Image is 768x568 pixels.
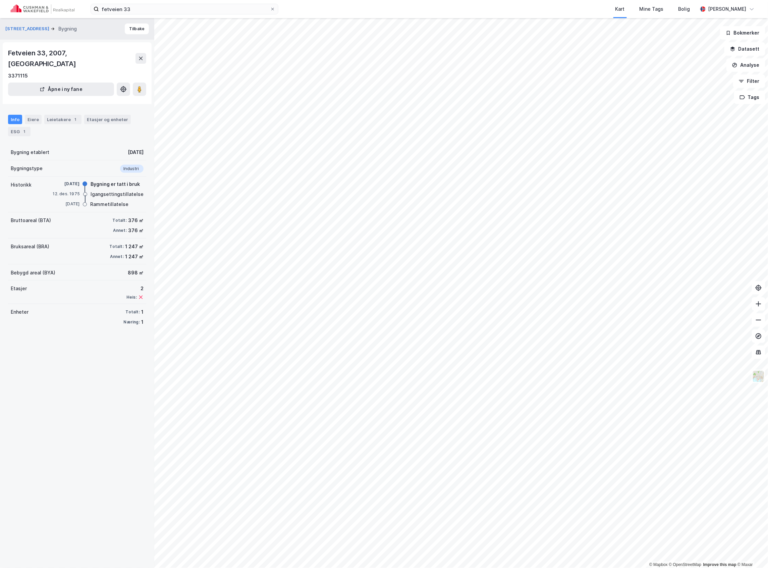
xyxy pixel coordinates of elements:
[703,562,736,567] a: Improve this map
[91,190,144,198] div: Igangsettingstillatelse
[11,181,32,189] div: Historikk
[87,116,128,122] div: Etasjer og enheter
[128,269,144,277] div: 898 ㎡
[90,200,128,208] div: Rammetillatelse
[125,253,144,261] div: 1 247 ㎡
[11,285,27,293] div: Etasjer
[25,115,42,124] div: Eiere
[91,180,140,188] div: Bygning er tatt i bruk
[649,562,668,567] a: Mapbox
[141,308,144,316] div: 1
[11,164,43,172] div: Bygningstype
[126,295,137,300] div: Heis:
[72,116,79,123] div: 1
[8,83,114,96] button: Åpne i ny fane
[125,23,149,34] button: Tilbake
[734,91,765,104] button: Tags
[11,243,49,251] div: Bruksareal (BRA)
[124,319,140,325] div: Næring:
[99,4,270,14] input: Søk på adresse, matrikkel, gårdeiere, leietakere eller personer
[708,5,747,13] div: [PERSON_NAME]
[110,254,124,259] div: Annet:
[615,5,625,13] div: Kart
[110,244,124,249] div: Totalt:
[734,536,768,568] div: Kontrollprogram for chat
[752,370,765,383] img: Z
[128,226,144,235] div: 376 ㎡
[734,536,768,568] iframe: Chat Widget
[44,115,81,124] div: Leietakere
[8,115,22,124] div: Info
[720,26,765,40] button: Bokmerker
[113,228,127,233] div: Annet:
[126,285,144,293] div: 2
[21,128,28,135] div: 1
[724,42,765,56] button: Datasett
[726,58,765,72] button: Analyse
[58,25,77,33] div: Bygning
[11,269,55,277] div: Bebygd areal (BYA)
[128,148,144,156] div: [DATE]
[141,318,144,326] div: 1
[11,4,74,14] img: cushman-wakefield-realkapital-logo.202ea83816669bd177139c58696a8fa1.svg
[733,74,765,88] button: Filter
[11,308,29,316] div: Enheter
[8,72,28,80] div: 3371115
[128,216,144,224] div: 376 ㎡
[8,127,31,136] div: ESG
[126,309,140,315] div: Totalt:
[53,181,79,187] div: [DATE]
[53,191,80,197] div: 12. des. 1975
[125,243,144,251] div: 1 247 ㎡
[678,5,690,13] div: Bolig
[53,201,79,207] div: [DATE]
[11,148,49,156] div: Bygning etablert
[669,562,702,567] a: OpenStreetMap
[113,218,127,223] div: Totalt:
[11,216,51,224] div: Bruttoareal (BTA)
[8,48,135,69] div: Fetveien 33, 2007, [GEOGRAPHIC_DATA]
[640,5,664,13] div: Mine Tags
[5,25,51,32] button: [STREET_ADDRESS]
